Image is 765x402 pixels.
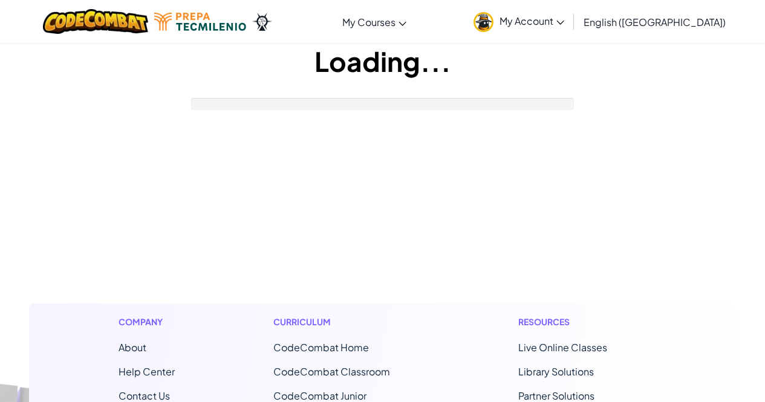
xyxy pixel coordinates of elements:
a: About [119,341,146,354]
a: Partner Solutions [518,389,594,402]
a: CodeCombat Junior [273,389,366,402]
img: Ozaria [252,13,272,31]
img: avatar [474,12,493,32]
span: My Courses [342,16,396,28]
h1: Curriculum [273,316,420,328]
span: My Account [500,15,564,27]
a: My Account [467,2,570,41]
span: English ([GEOGRAPHIC_DATA]) [584,16,726,28]
span: CodeCombat Home [273,341,369,354]
h1: Resources [518,316,647,328]
img: Tecmilenio logo [154,13,246,31]
a: Help Center [119,365,175,378]
h1: Company [119,316,175,328]
a: English ([GEOGRAPHIC_DATA]) [578,5,732,38]
a: My Courses [336,5,412,38]
a: Library Solutions [518,365,594,378]
img: CodeCombat logo [43,9,149,34]
span: Contact Us [119,389,170,402]
a: CodeCombat Classroom [273,365,390,378]
a: Live Online Classes [518,341,607,354]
